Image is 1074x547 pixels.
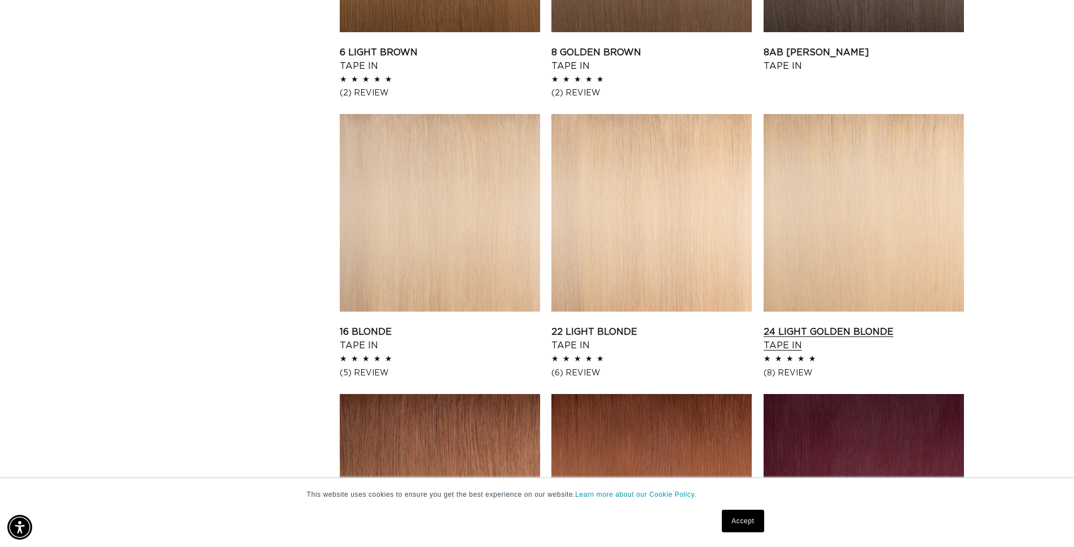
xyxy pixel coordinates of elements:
a: 8 Golden Brown Tape In [551,46,752,73]
a: Accept [722,510,764,532]
a: 24 Light Golden Blonde Tape In [764,325,964,352]
a: Learn more about our Cookie Policy. [575,491,696,498]
a: 16 Blonde Tape In [340,325,540,352]
a: 8AB [PERSON_NAME] Tape In [764,46,964,73]
iframe: Chat Widget [1018,493,1074,547]
a: 22 Light Blonde Tape In [551,325,752,352]
a: 6 Light Brown Tape In [340,46,540,73]
p: This website uses cookies to ensure you get the best experience on our website. [307,489,768,500]
div: Accessibility Menu [7,515,32,540]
